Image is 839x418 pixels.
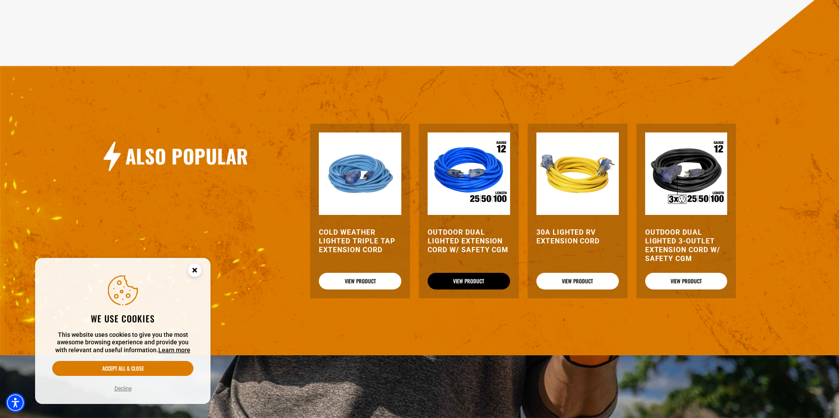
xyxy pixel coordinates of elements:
[52,361,193,376] button: Accept all & close
[319,273,401,289] a: View Product
[645,228,728,263] a: Outdoor Dual Lighted 3-Outlet Extension Cord w/ Safety CGM
[6,393,25,412] div: Accessibility Menu
[428,228,510,254] a: Outdoor Dual Lighted Extension Cord w/ Safety CGM
[645,132,728,215] img: Outdoor Dual Lighted 3-Outlet Extension Cord w/ Safety CGM
[428,273,510,289] a: View Product
[179,258,211,285] button: Close this option
[112,384,134,393] button: Decline
[536,273,619,289] a: View Product
[158,347,190,354] a: This website uses cookies to give you the most awesome browsing experience and provide you with r...
[536,228,619,246] a: 30A Lighted RV Extension Cord
[35,258,211,404] aside: Cookie Consent
[428,132,510,215] img: Outdoor Dual Lighted Extension Cord w/ Safety CGM
[319,132,401,215] img: Light Blue
[52,331,193,354] p: This website uses cookies to give you the most awesome browsing experience and provide you with r...
[536,132,619,215] img: yellow
[645,273,728,289] a: View Product
[125,143,248,168] h2: Also Popular
[319,228,401,254] a: Cold Weather Lighted Triple Tap Extension Cord
[52,313,193,324] h2: We use cookies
